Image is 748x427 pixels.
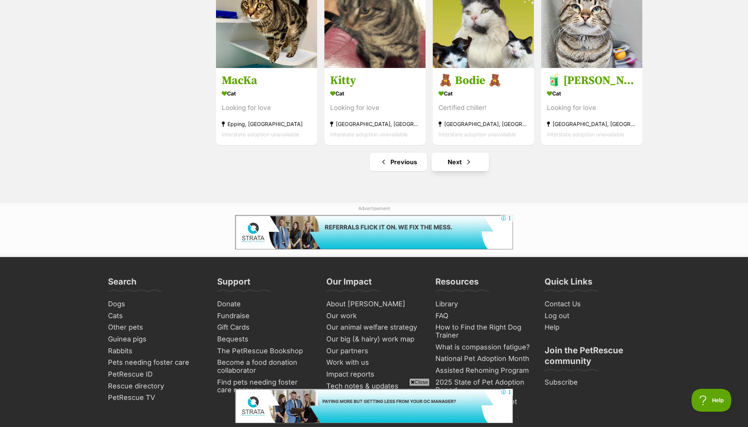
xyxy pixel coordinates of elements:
[217,276,250,291] h3: Support
[542,377,643,388] a: Subscribe
[324,68,426,145] a: Kitty Cat Looking for love [GEOGRAPHIC_DATA], [GEOGRAPHIC_DATA] Interstate adoption unavailable f...
[542,322,643,333] a: Help
[547,88,637,99] div: Cat
[432,153,489,171] a: Next page
[432,298,534,310] a: Library
[432,341,534,353] a: What is compassion fatigue?
[214,298,316,310] a: Donate
[438,131,516,137] span: Interstate adoption unavailable
[542,310,643,322] a: Log out
[222,103,311,113] div: Looking for love
[432,353,534,365] a: National Pet Adoption Month
[330,119,420,129] div: [GEOGRAPHIC_DATA], [GEOGRAPHIC_DATA]
[547,103,637,113] div: Looking for love
[105,310,206,322] a: Cats
[235,389,513,423] iframe: Advertisement
[214,345,316,357] a: The PetRescue Bookshop
[330,73,420,88] h3: Kitty
[222,73,311,88] h3: MacKa
[432,377,534,396] a: 2025 State of Pet Adoption Report
[216,68,317,145] a: MacKa Cat Looking for love Epping, [GEOGRAPHIC_DATA] Interstate adoption unavailable favourite
[370,153,427,171] a: Previous page
[105,392,206,404] a: PetRescue TV
[547,131,624,137] span: Interstate adoption unavailable
[435,276,479,291] h3: Resources
[438,103,528,113] div: Certified chiller!
[214,357,316,376] a: Become a food donation collaborator
[214,333,316,345] a: Bequests
[323,357,425,369] a: Work with us
[105,333,206,345] a: Guinea pigs
[323,380,425,392] a: Tech notes & updates
[438,73,528,88] h3: 🧸 Bodie 🧸
[323,310,425,322] a: Our work
[105,298,206,310] a: Dogs
[323,345,425,357] a: Our partners
[330,88,420,99] div: Cat
[105,380,206,392] a: Rescue directory
[330,103,420,113] div: Looking for love
[547,119,637,129] div: [GEOGRAPHIC_DATA], [GEOGRAPHIC_DATA]
[222,119,311,129] div: Epping, [GEOGRAPHIC_DATA]
[0,0,278,35] img: layer.png
[432,322,534,341] a: How to Find the Right Dog Trainer
[222,88,311,99] div: Cat
[105,357,206,369] a: Pets needing foster care
[105,345,206,357] a: Rabbits
[438,119,528,129] div: [GEOGRAPHIC_DATA], [GEOGRAPHIC_DATA]
[214,322,316,333] a: Gift Cards
[323,298,425,310] a: About [PERSON_NAME]
[235,215,513,249] iframe: Advertisement
[547,73,637,88] h3: 🧃 [PERSON_NAME] 6433 🧃
[215,153,643,171] nav: Pagination
[432,310,534,322] a: FAQ
[108,276,137,291] h3: Search
[438,88,528,99] div: Cat
[105,322,206,333] a: Other pets
[545,276,592,291] h3: Quick Links
[323,322,425,333] a: Our animal welfare strategy
[323,369,425,380] a: Impact reports
[409,378,430,386] span: Close
[432,365,534,377] a: Assisted Rehoming Program
[105,369,206,380] a: PetRescue ID
[545,345,640,371] h3: Join the PetRescue community
[433,68,534,145] a: 🧸 Bodie 🧸 Cat Certified chiller! [GEOGRAPHIC_DATA], [GEOGRAPHIC_DATA] Interstate adoption unavail...
[541,68,642,145] a: 🧃 [PERSON_NAME] 6433 🧃 Cat Looking for love [GEOGRAPHIC_DATA], [GEOGRAPHIC_DATA] Interstate adopt...
[222,131,299,137] span: Interstate adoption unavailable
[692,389,733,412] iframe: Help Scout Beacon - Open
[542,298,643,310] a: Contact Us
[326,276,372,291] h3: Our Impact
[330,131,408,137] span: Interstate adoption unavailable
[323,333,425,345] a: Our big (& hairy) work map
[214,377,316,396] a: Find pets needing foster care near you
[214,310,316,322] a: Fundraise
